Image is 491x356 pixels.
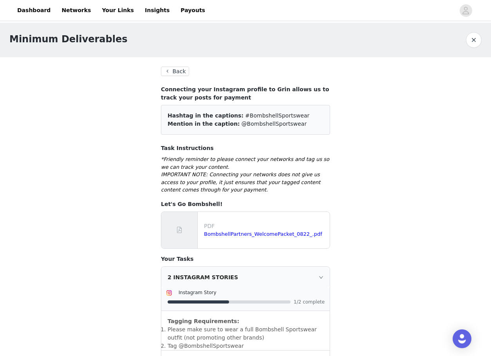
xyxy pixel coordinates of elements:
p: PDF [204,222,327,230]
div: Open Intercom Messenger [453,329,471,348]
h4: Your Tasks [161,255,330,263]
div: icon: right2 INSTAGRAM STORIES [161,267,330,288]
img: Instagram Icon [166,290,172,296]
li: Please make sure to wear a full Bombshell Sportswear outfit (not promoting other brands) [168,325,323,342]
a: Your Links [97,2,139,19]
h4: Task Instructions [161,144,330,152]
span: @BombshellSportswear [242,121,307,127]
i: icon: right [319,275,323,280]
span: #BombshellSportswear [245,112,309,119]
button: Back [161,67,189,76]
span: Hashtag in the captions: [168,112,244,119]
a: Networks [57,2,96,19]
a: Insights [140,2,174,19]
em: *Friendly reminder to please connect your networks and tag us so we can track your content. [161,156,329,170]
em: IMPORTANT NOTE: Connecting your networks does not give us access to your profile, it just ensures... [161,172,320,193]
span: 1/2 complete [294,300,325,304]
a: Payouts [176,2,210,19]
a: Dashboard [13,2,55,19]
span: Mention in the caption: [168,121,240,127]
h4: Connecting your Instagram profile to Grin allows us to track your posts for payment [161,85,330,102]
h1: Minimum Deliverables [9,32,127,46]
span: Instagram Story [179,290,217,295]
li: Tag @BombshellSportswear [168,342,323,350]
div: avatar [462,4,469,17]
h4: Let's Go Bombshell! [161,200,330,208]
strong: Tagging Requirements: [168,318,239,324]
a: BombshellPartners_WelcomePacket_0822_.pdf [204,231,322,237]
